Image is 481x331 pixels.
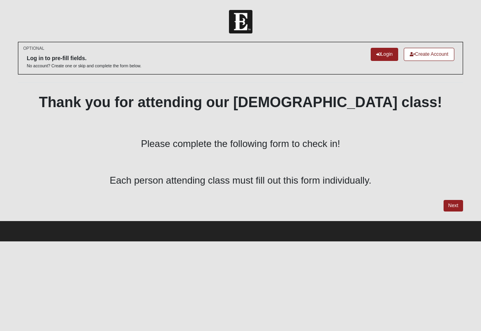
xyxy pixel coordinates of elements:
[444,200,463,212] a: Next
[27,55,141,62] h6: Log in to pre-fill fields.
[404,48,454,61] a: Create Account
[229,10,252,33] img: Church of Eleven22 Logo
[109,175,371,186] span: Each person attending class must fill out this form individually.
[371,48,398,61] a: Login
[39,94,442,110] b: Thank you for attending our [DEMOGRAPHIC_DATA] class!
[27,63,141,69] p: No account? Create one or skip and complete the form below.
[23,45,44,51] small: OPTIONAL
[141,138,340,149] span: Please complete the following form to check in!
